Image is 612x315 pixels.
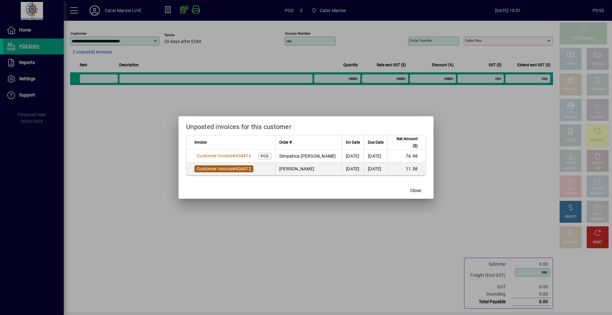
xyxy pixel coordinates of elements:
a: Customer Invoice#404472 [194,165,253,172]
td: [DATE] [364,162,387,175]
td: [DATE] [342,150,364,162]
span: POS [261,154,269,158]
span: Customer Invoice [197,153,232,158]
td: [DATE] [342,162,364,175]
span: Close [410,187,421,194]
td: 11.58 [387,162,426,175]
span: [PERSON_NAME] [279,166,314,171]
span: 404476 [235,153,251,158]
td: 76.98 [387,150,426,162]
span: Order # [279,139,292,146]
span: # [232,153,235,158]
span: # [232,166,235,171]
span: Inv Date [346,139,360,146]
a: Customer Invoice#404476 [194,152,253,159]
span: Simpatica [PERSON_NAME] [279,154,336,159]
span: Invoice [194,139,207,146]
button: Close [405,185,426,196]
span: Net Amount ($) [391,135,418,149]
span: 404472 [235,166,251,171]
td: [DATE] [364,150,387,162]
span: Due Date [368,139,383,146]
h2: Unposted invoices for this customer [178,116,433,135]
span: Customer Invoice [197,166,232,171]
